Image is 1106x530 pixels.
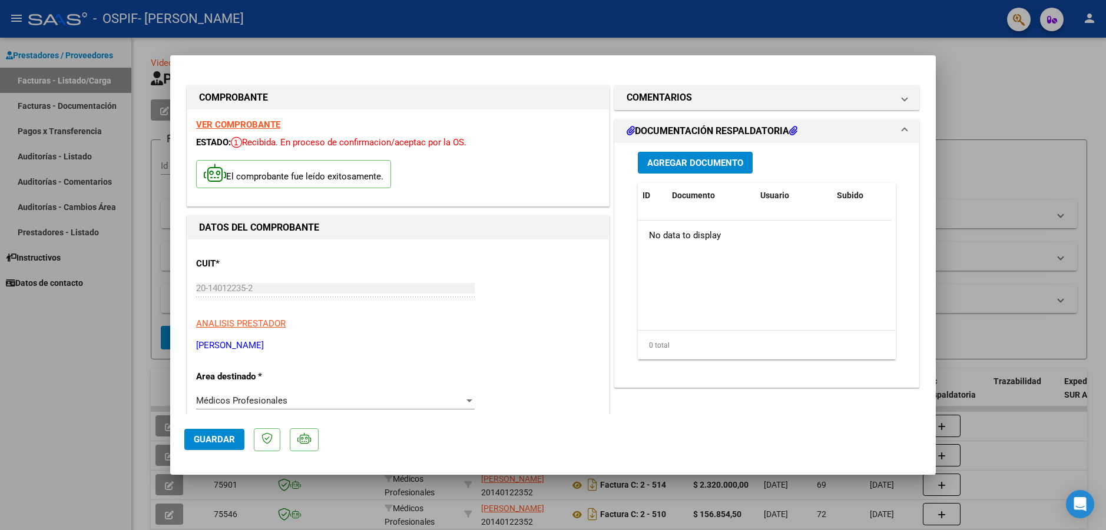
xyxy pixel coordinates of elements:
span: Médicos Profesionales [196,395,287,406]
div: No data to display [638,221,892,250]
datatable-header-cell: Subido [832,183,891,208]
span: Usuario [760,191,789,200]
span: ANALISIS PRESTADOR [196,318,286,329]
div: DOCUMENTACIÓN RESPALDATORIA [615,143,919,387]
button: Agregar Documento [638,152,753,174]
p: CUIT [196,257,317,271]
span: Documento [672,191,715,200]
span: Subido [837,191,863,200]
span: Recibida. En proceso de confirmacion/aceptac por la OS. [231,137,466,148]
span: Guardar [194,434,235,445]
button: Guardar [184,429,244,450]
datatable-header-cell: Documento [667,183,756,208]
span: Agregar Documento [647,158,743,168]
h1: DOCUMENTACIÓN RESPALDATORIA [627,124,797,138]
p: [PERSON_NAME] [196,339,600,352]
a: VER COMPROBANTE [196,119,280,130]
span: ID [643,191,650,200]
datatable-header-cell: Acción [891,183,950,208]
datatable-header-cell: ID [638,183,667,208]
strong: COMPROBANTE [199,92,268,103]
h1: COMENTARIOS [627,91,692,105]
datatable-header-cell: Usuario [756,183,832,208]
div: 0 total [638,331,896,360]
mat-expansion-panel-header: DOCUMENTACIÓN RESPALDATORIA [615,119,919,143]
mat-expansion-panel-header: COMENTARIOS [615,86,919,109]
strong: DATOS DEL COMPROBANTE [199,222,319,233]
p: El comprobante fue leído exitosamente. [196,160,391,189]
p: Area destinado * [196,370,317,384]
div: Open Intercom Messenger [1066,490,1094,518]
span: ESTADO: [196,137,231,148]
